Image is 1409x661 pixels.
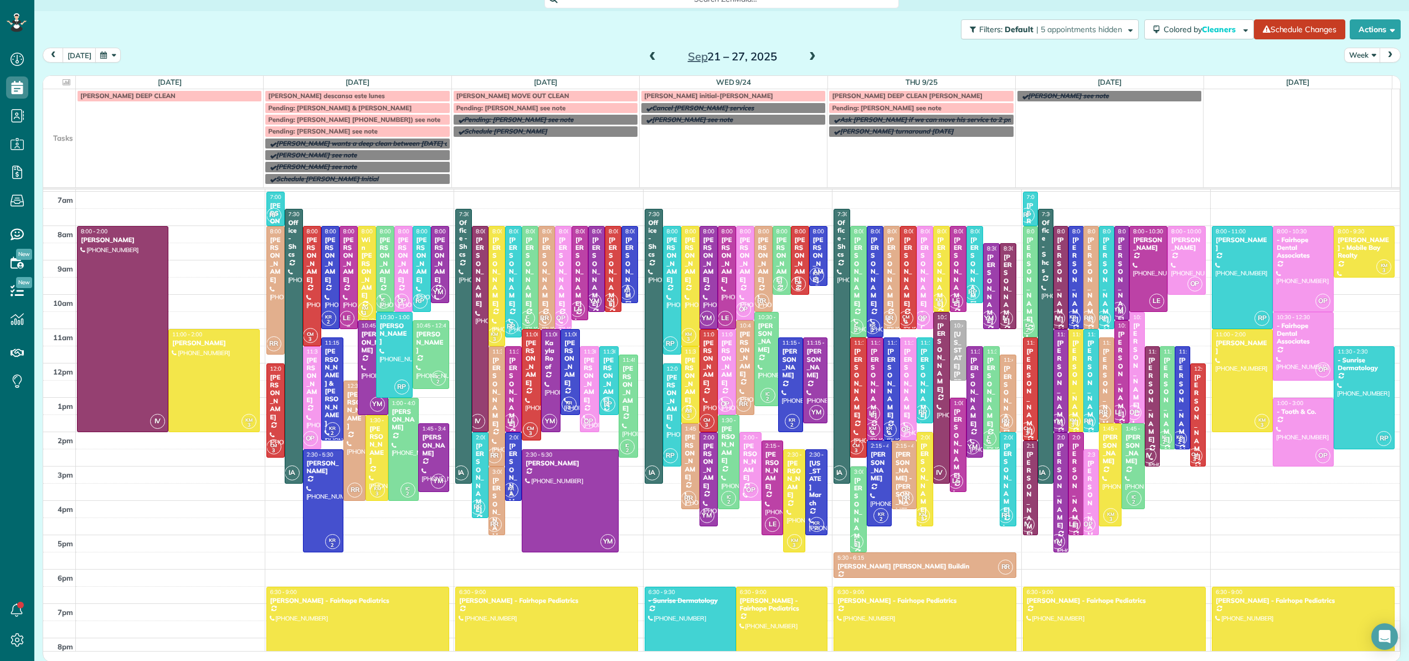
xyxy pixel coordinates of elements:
[1066,317,1080,327] small: 2
[1098,78,1122,86] a: [DATE]
[740,322,770,329] span: 10:45 - 1:30
[1057,236,1066,324] div: [PERSON_NAME]
[1020,325,1034,336] small: 2
[937,236,947,308] div: [PERSON_NAME]
[970,228,1000,235] span: 8:00 - 10:15
[564,331,594,338] span: 11:00 - 1:30
[1337,236,1391,260] div: [PERSON_NAME] - Mobile Bay Realty
[810,274,824,284] small: 2
[564,339,577,387] div: [PERSON_NAME]
[492,348,522,355] span: 11:30 - 3:00
[268,127,377,135] span: Pending: [PERSON_NAME] see note
[1005,24,1034,34] span: Default
[475,236,485,308] div: [PERSON_NAME]
[1164,24,1240,34] span: Colored by
[794,294,806,310] div: [PHONE_NUMBER]
[915,311,930,326] span: OP
[1103,228,1133,235] span: 8:00 - 11:00
[1216,331,1246,338] span: 11:00 - 2:00
[1133,236,1164,252] div: [PERSON_NAME]
[575,236,585,308] div: [PERSON_NAME]
[795,228,825,235] span: 8:00 - 10:00
[1276,322,1330,346] div: - Fairhope Dental Associates
[777,228,806,235] span: 8:00 - 10:00
[1072,228,1102,235] span: 8:00 - 11:00
[1087,331,1117,338] span: 11:00 - 2:00
[970,348,1000,355] span: 11:30 - 2:45
[525,236,535,308] div: [PERSON_NAME]
[288,219,300,259] div: Office - Shcs
[791,283,805,293] small: 3
[920,347,930,419] div: [PERSON_NAME]
[716,78,752,86] a: Wed 9/24
[43,48,64,63] button: prev
[1254,311,1269,326] span: RP
[604,300,618,310] small: 3
[304,334,317,345] small: 3
[1036,24,1122,34] span: | 5 appointments hidden
[854,339,884,346] span: 11:15 - 2:45
[1118,236,1127,324] div: [PERSON_NAME]
[270,193,297,201] span: 7:00 - 8:00
[832,91,983,100] span: [PERSON_NAME] DEEP CLEAN [PERSON_NAME]
[80,91,176,100] span: [PERSON_NAME] DEEP CLEAN
[343,228,373,235] span: 8:00 - 11:00
[276,151,357,159] span: [PERSON_NAME] see note
[394,294,409,309] span: OP
[1133,314,1163,321] span: 10:30 - 1:45
[685,228,715,235] span: 8:00 - 11:30
[1381,262,1388,268] span: KM
[758,236,769,284] div: [PERSON_NAME]
[416,228,446,235] span: 8:00 - 10:30
[688,49,708,63] span: Sep
[307,348,337,355] span: 11:30 - 2:30
[979,24,1002,34] span: Filters:
[703,228,733,235] span: 8:00 - 11:00
[758,228,788,235] span: 8:00 - 10:30
[739,330,751,378] div: [PERSON_NAME]
[987,245,1017,252] span: 8:30 - 11:00
[887,339,917,346] span: 11:15 - 2:15
[625,236,635,308] div: [PERSON_NAME]
[1149,348,1179,355] span: 11:30 - 3:00
[813,236,824,284] div: [PERSON_NAME]
[1286,78,1310,86] a: [DATE]
[778,279,782,285] span: IC
[718,311,733,326] span: LE
[398,228,428,235] span: 8:00 - 10:30
[870,347,880,419] div: [PERSON_NAME]
[362,305,369,311] span: KM
[172,339,256,347] div: [PERSON_NAME]
[1020,208,1035,223] span: RP
[1026,347,1035,435] div: [PERSON_NAME]
[1111,302,1126,317] span: YM
[899,317,913,327] small: 3
[172,331,202,338] span: 11:00 - 2:00
[1087,228,1117,235] span: 8:00 - 11:00
[1276,236,1330,260] div: - Fairhope Dental Associates
[625,228,655,235] span: 8:00 - 10:15
[1057,228,1087,235] span: 8:00 - 11:00
[871,339,901,346] span: 11:15 - 2:15
[832,104,941,112] span: Pending: [PERSON_NAME] see note
[592,236,601,308] div: [PERSON_NAME]
[740,228,770,235] span: 8:00 - 10:45
[509,348,539,355] span: 11:30 - 2:00
[270,228,300,235] span: 8:00 - 11:45
[526,331,556,338] span: 11:00 - 2:15
[509,228,539,235] span: 8:00 - 11:15
[955,19,1139,39] a: Filters: Default | 5 appointments hidden
[1338,348,1367,355] span: 11:30 - 2:30
[1215,339,1269,355] div: [PERSON_NAME]
[361,330,385,354] div: [PERSON_NAME]
[268,115,440,124] span: Pending: [PERSON_NAME] [PHONE_NUMBER]) see note
[882,311,897,326] span: RR
[754,294,769,309] span: RR
[276,139,484,147] span: [PERSON_NAME] wants a deep clean between [DATE] and the 26th
[431,285,446,300] span: YM
[1027,339,1057,346] span: 11:15 - 2:15
[380,228,410,235] span: 8:00 - 10:30
[1087,236,1096,324] div: [PERSON_NAME]
[503,319,518,334] span: RP
[521,317,534,327] small: 2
